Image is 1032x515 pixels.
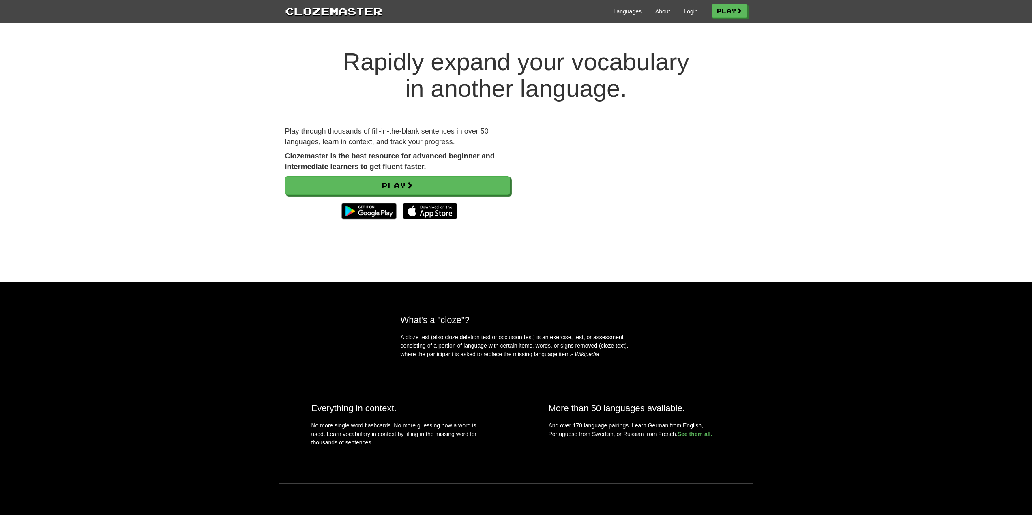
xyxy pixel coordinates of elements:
img: Get it on Google Play [337,199,400,223]
img: Download_on_the_App_Store_Badge_US-UK_135x40-25178aeef6eb6b83b96f5f2d004eda3bffbb37122de64afbaef7... [403,203,457,219]
h2: What's a "cloze"? [401,315,632,325]
a: Play [285,176,510,195]
h2: Everything in context. [311,403,483,413]
em: - Wikipedia [571,351,599,357]
p: No more single word flashcards. No more guessing how a word is used. Learn vocabulary in context ... [311,421,483,451]
p: And over 170 language pairings. Learn German from English, Portuguese from Swedish, or Russian fr... [549,421,721,438]
strong: Clozemaster is the best resource for advanced beginner and intermediate learners to get fluent fa... [285,152,495,171]
h2: More than 50 languages available. [549,403,721,413]
a: See them all. [678,431,712,437]
a: Play [712,4,747,18]
a: Languages [614,7,642,15]
a: About [655,7,670,15]
p: Play through thousands of fill-in-the-blank sentences in over 50 languages, learn in context, and... [285,126,510,147]
a: Clozemaster [285,3,382,18]
a: Login [684,7,697,15]
p: A cloze test (also cloze deletion test or occlusion test) is an exercise, test, or assessment con... [401,333,632,359]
